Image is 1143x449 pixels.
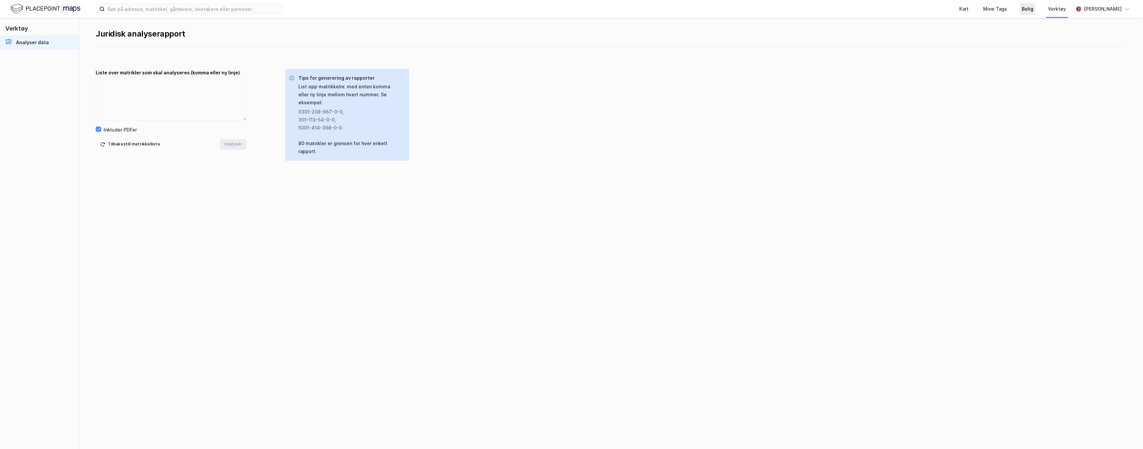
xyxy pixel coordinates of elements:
div: Bolig [1022,5,1033,13]
div: List opp matrikkelnr. med enten komma eller ny linje mellom hvert nummer. Se eksempel: 80 matrikl... [298,83,404,155]
div: Tips for generering av rapporter [298,74,404,82]
div: Analyser data [16,39,49,46]
div: 0301-208-667-0-0 , [298,108,398,116]
div: Verktøy [1048,5,1066,13]
div: Juridisk analyserapport [96,29,1127,39]
div: Mine Tags [983,5,1007,13]
div: 5001-414-398-0-0 [298,124,398,132]
div: [PERSON_NAME] [1084,5,1122,13]
input: Søk på adresse, matrikkel, gårdeiere, leietakere eller personer [105,4,282,14]
img: logo.f888ab2527a4732fd821a326f86c7f29.svg [11,3,80,15]
div: Inkluder PDFer [104,126,137,134]
button: Tilbakestill matrikkelliste [96,139,164,150]
iframe: Chat Widget [1110,417,1143,449]
div: Kart [959,5,969,13]
div: 301-113-54-0-0 , [298,116,398,124]
div: Liste over matrikler som skal analyseres (komma eller ny linje) [96,69,247,77]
